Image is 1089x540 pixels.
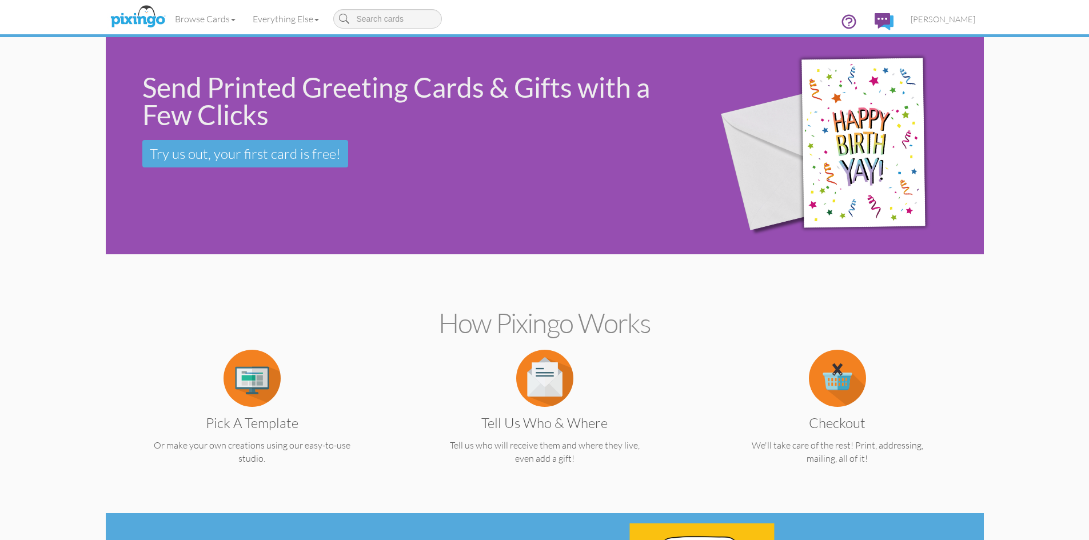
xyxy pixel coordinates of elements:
[713,371,962,465] a: Checkout We'll take care of the rest! Print, addressing, mailing, all of it!
[166,5,244,33] a: Browse Cards
[224,350,281,407] img: item.alt
[421,371,669,465] a: Tell us Who & Where Tell us who will receive them and where they live, even add a gift!
[142,74,682,129] div: Send Printed Greeting Cards & Gifts with a Few Clicks
[137,415,368,430] h3: Pick a Template
[875,13,893,30] img: comments.svg
[429,415,660,430] h3: Tell us Who & Where
[722,415,953,430] h3: Checkout
[333,9,442,29] input: Search cards
[911,14,975,24] span: [PERSON_NAME]
[128,371,376,465] a: Pick a Template Or make your own creations using our easy-to-use studio.
[150,145,341,162] span: Try us out, your first card is free!
[902,5,984,34] a: [PERSON_NAME]
[126,308,964,338] h2: How Pixingo works
[244,5,328,33] a: Everything Else
[700,21,976,271] img: 942c5090-71ba-4bfc-9a92-ca782dcda692.png
[128,439,376,465] p: Or make your own creations using our easy-to-use studio.
[421,439,669,465] p: Tell us who will receive them and where they live, even add a gift!
[713,439,962,465] p: We'll take care of the rest! Print, addressing, mailing, all of it!
[516,350,573,407] img: item.alt
[107,3,168,31] img: pixingo logo
[142,140,348,167] a: Try us out, your first card is free!
[809,350,866,407] img: item.alt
